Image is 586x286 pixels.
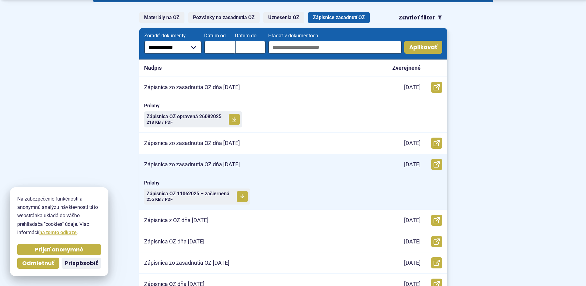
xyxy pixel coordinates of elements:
[144,111,242,127] a: Zápisnica OZ opravená 26082025 218 KB / PDF
[204,41,235,54] input: Dátum od
[144,84,240,91] p: Zápisnica zo zasadnutia OZ dňa [DATE]
[144,238,204,245] p: Zápisnica OZ dňa [DATE]
[404,41,442,54] button: Aplikovať
[17,258,59,269] button: Odmietnuť
[404,161,421,168] p: [DATE]
[144,217,208,224] p: Zápisnica z OZ dňa [DATE]
[404,84,421,91] p: [DATE]
[147,191,229,196] span: Zápisnica OZ 11062025 – začiernená
[144,189,250,205] a: Zápisnica OZ 11062025 – začiernená 255 KB / PDF
[139,12,184,23] a: Materiály na OZ
[392,64,421,72] p: Zverejnené
[62,258,101,269] button: Prispôsobiť
[17,195,101,237] p: Na zabezpečenie funkčnosti a anonymnú analýzu návštevnosti táto webstránka ukladá do vášho prehli...
[147,114,221,119] span: Zápisnica OZ opravená 26082025
[144,140,240,147] p: Zápisnica zo zasadnutia OZ dňa [DATE]
[204,33,235,39] span: Dátum od
[188,12,260,23] a: Pozvánky na zasadnutia OZ
[308,12,370,23] a: Zápisnice zasadnutí OZ
[268,33,402,39] span: Hľadať v dokumentoch
[17,244,101,255] button: Prijať anonymné
[147,120,173,125] span: 218 KB / PDF
[144,41,202,54] select: Zoradiť dokumenty
[144,64,162,72] p: Nadpis
[404,238,421,245] p: [DATE]
[144,161,240,168] p: Zápisnica zo zasadnutia OZ dňa [DATE]
[268,41,402,54] input: Hľadať v dokumentoch
[147,197,173,202] span: 255 KB / PDF
[39,230,77,235] a: na tomto odkaze
[144,103,442,109] span: Prílohy
[144,33,202,39] span: Zoradiť dokumenty
[263,12,304,23] a: Uznesenia OZ
[404,217,421,224] p: [DATE]
[404,140,421,147] p: [DATE]
[399,14,435,21] span: Zavrieť filter
[144,259,229,267] p: Zápisnica zo zasadnutia OZ [DATE]
[35,246,83,253] span: Prijať anonymné
[235,33,266,39] span: Dátum do
[235,41,266,54] input: Dátum do
[22,260,54,267] span: Odmietnuť
[404,259,421,267] p: [DATE]
[144,180,442,186] span: Prílohy
[65,260,98,267] span: Prispôsobiť
[394,12,447,23] button: Zavrieť filter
